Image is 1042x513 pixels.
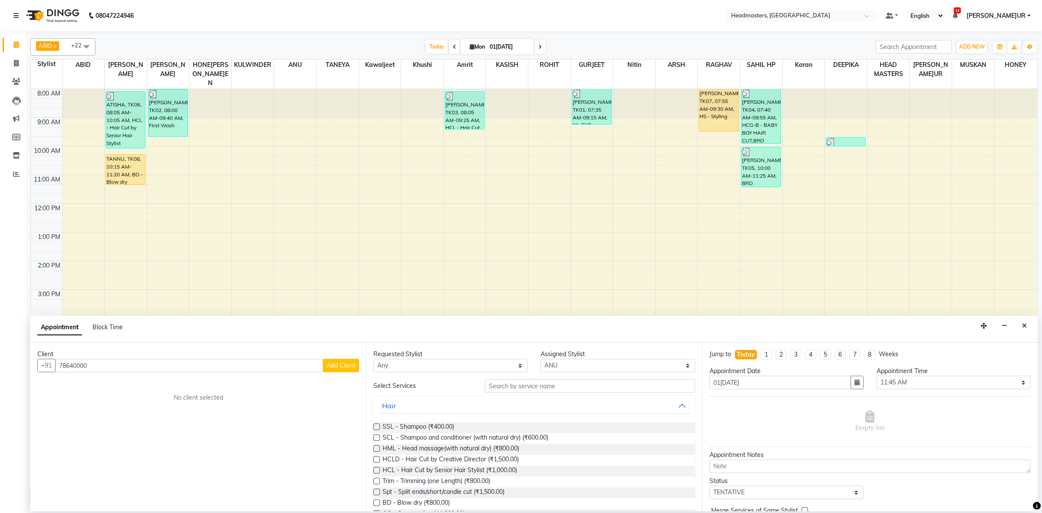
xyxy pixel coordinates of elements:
[37,359,56,372] button: +91
[698,60,740,70] span: RAGHAV
[709,450,1031,460] div: Appointment Notes
[92,323,123,331] span: Block Time
[709,367,864,376] div: Appointment Date
[32,175,62,184] div: 11:00 AM
[37,320,82,335] span: Appointment
[826,138,865,146] div: [PERSON_NAME], TK02, 09:40 AM-10:00 AM, TH-EB - Eyebrows,TH-UL - [GEOGRAPHIC_DATA]
[383,466,517,477] span: HCL - Hair Cut by Senior Hair Stylist (₹1,000.00)
[401,60,443,70] span: Khushi
[383,422,454,433] span: SSL - Shampoo (₹400.00)
[740,60,782,70] span: SAHIL HP
[761,350,772,360] li: 1
[106,92,145,148] div: ATISHA, TK06, 08:05 AM-10:05 AM, HCL - Hair Cut by Senior Hair Stylist
[148,89,188,136] div: [PERSON_NAME]ET, TK02, 08:00 AM-09:40 AM, First Wash
[487,40,531,53] input: 2025-09-01
[37,350,359,359] div: Client
[468,43,487,50] span: Mon
[53,42,56,49] a: x
[876,40,952,53] input: Search Appointment
[699,89,738,131] div: [PERSON_NAME]AK, TK07, 07:55 AM-09:30 AM, HS - Styling
[834,350,846,360] li: 6
[742,147,781,187] div: [PERSON_NAME]an, TK05, 10:00 AM-11:25 AM, BRD [PERSON_NAME]rd
[572,89,611,124] div: [PERSON_NAME], TK01, 07:35 AM-09:15 AM, NL-EXT - Gel/Acrylic Extension
[864,350,875,360] li: 8
[954,7,961,13] span: 14
[105,60,147,79] span: [PERSON_NAME]
[367,381,478,391] div: Select Services
[317,60,359,70] span: TANEYA
[790,350,801,360] li: 3
[147,60,189,79] span: [PERSON_NAME]
[326,361,356,369] span: Add Client
[383,455,519,466] span: HCLD - Hair Cut by Creative Director (₹1,500.00)
[613,60,655,70] span: Nitin
[855,410,884,433] span: Empty list
[71,42,88,49] span: +22
[966,11,1026,20] span: [PERSON_NAME]UR
[36,232,62,242] div: 1:00 PM
[274,60,316,70] span: ANU
[36,89,62,98] div: 8:00 AM
[1018,319,1031,333] button: Close
[805,350,816,360] li: 4
[32,146,62,156] div: 10:00 AM
[485,379,695,393] input: Search by service name
[709,376,851,389] input: yyyy-mm-dd
[820,350,831,360] li: 5
[910,60,952,79] span: [PERSON_NAME]UR
[36,118,62,127] div: 9:00 AM
[426,40,448,53] span: Today
[952,60,994,70] span: MUSKAN
[359,60,401,70] span: Kawaljeet
[957,41,987,53] button: ADD NEW
[33,204,62,213] div: 12:00 PM
[571,60,613,70] span: GURJEET
[96,3,134,28] b: 08047224946
[383,444,519,455] span: HML - Head massage(with natural dry) (₹800.00)
[541,350,695,359] div: Assigned Stylist
[189,60,231,89] span: HONE[PERSON_NAME]EN
[377,398,691,414] button: Hair
[39,42,53,49] span: ABID
[22,3,82,28] img: logo
[36,261,62,270] div: 2:00 PM
[867,60,910,79] span: HEAD MASTERS
[444,60,486,70] span: Amrit
[528,60,570,70] span: ROHIT
[742,89,781,143] div: [PERSON_NAME], TK04, 07:40 AM-09:55 AM, HCG-B - BABY BOY HAIR CUT,BRD [PERSON_NAME]rd
[106,155,145,185] div: TANNU, TK08, 10:15 AM-11:20 AM, BD - Blow dry
[58,393,338,402] div: No client selected
[953,12,958,20] a: 14
[877,367,1031,376] div: Appointment Time
[879,350,898,359] div: Weeks
[55,359,323,372] input: Search by Name/Mobile/Email/Code
[232,60,274,70] span: KULWINDER
[383,477,490,487] span: Trim - Trimming (one Length) (₹800.00)
[31,60,62,69] div: Stylist
[709,350,731,359] div: Jump to
[995,60,1037,70] span: HONEY
[445,92,484,129] div: [PERSON_NAME], TK03, 08:05 AM-09:25 AM, HCL - Hair Cut by Senior Hair Stylist
[737,350,755,359] div: Today
[783,60,825,70] span: Karan
[775,350,787,360] li: 2
[825,60,867,70] span: DEEPIKA
[63,60,105,70] span: ABID
[383,498,450,509] span: BD - Blow dry (₹800.00)
[959,43,985,50] span: ADD NEW
[36,290,62,299] div: 3:00 PM
[709,477,864,486] div: Status
[656,60,698,70] span: ARSH
[383,433,548,444] span: SCL - Shampoo and conditioner (with natural dry) (₹600.00)
[486,60,528,70] span: KASISH
[323,359,359,372] button: Add Client
[373,350,528,359] div: Requested Stylist
[382,400,396,411] div: Hair
[849,350,861,360] li: 7
[383,487,505,498] span: Spt - Split ends/short/candle cut (₹1,500.00)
